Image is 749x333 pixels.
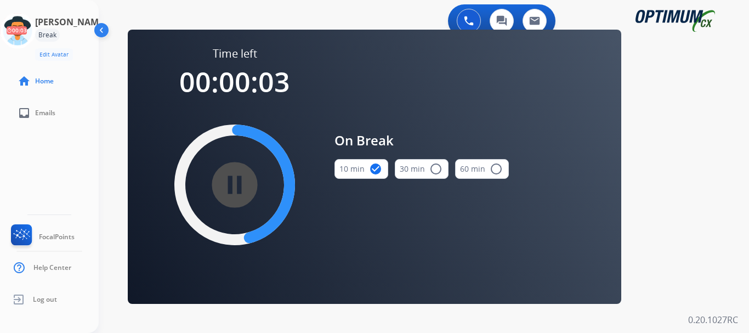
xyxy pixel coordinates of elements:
span: Time left [213,46,257,61]
span: Help Center [33,263,71,272]
div: Break [35,29,60,42]
mat-icon: inbox [18,106,31,120]
mat-icon: pause_circle_filled [228,178,241,191]
h3: [PERSON_NAME] [35,15,106,29]
button: 60 min [455,159,509,179]
mat-icon: check_circle [369,162,382,176]
span: FocalPoints [39,233,75,241]
span: Home [35,77,54,86]
a: FocalPoints [9,224,75,250]
button: 30 min [395,159,449,179]
span: 00:00:03 [179,63,290,100]
mat-icon: home [18,75,31,88]
button: 10 min [334,159,388,179]
span: On Break [334,131,509,150]
span: Emails [35,109,55,117]
button: Edit Avatar [35,48,73,61]
span: Log out [33,295,57,304]
mat-icon: radio_button_unchecked [490,162,503,176]
p: 0.20.1027RC [688,313,738,326]
mat-icon: radio_button_unchecked [429,162,442,176]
